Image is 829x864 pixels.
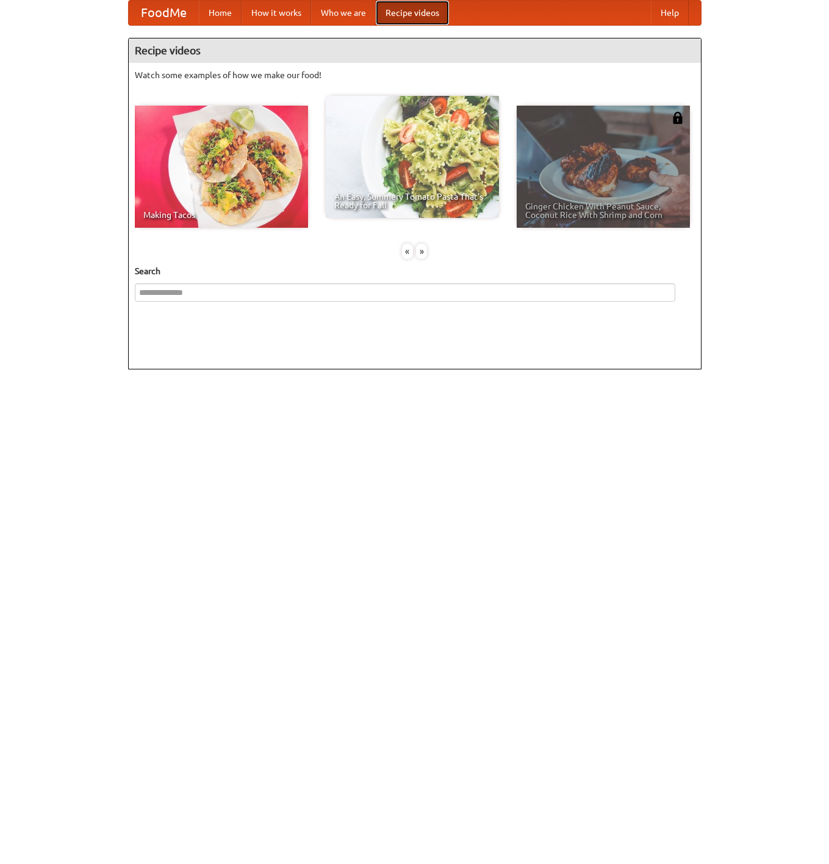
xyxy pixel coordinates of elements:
h5: Search [135,265,695,277]
a: Help [651,1,689,25]
a: Making Tacos [135,106,308,228]
span: Making Tacos [143,211,300,219]
a: Recipe videos [376,1,449,25]
span: An Easy, Summery Tomato Pasta That's Ready for Fall [334,192,490,209]
div: » [416,244,427,259]
a: FoodMe [129,1,199,25]
div: « [402,244,413,259]
a: How it works [242,1,311,25]
img: 483408.png [672,112,684,124]
h4: Recipe videos [129,38,701,63]
a: An Easy, Summery Tomato Pasta That's Ready for Fall [326,96,499,218]
p: Watch some examples of how we make our food! [135,69,695,81]
a: Who we are [311,1,376,25]
a: Home [199,1,242,25]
